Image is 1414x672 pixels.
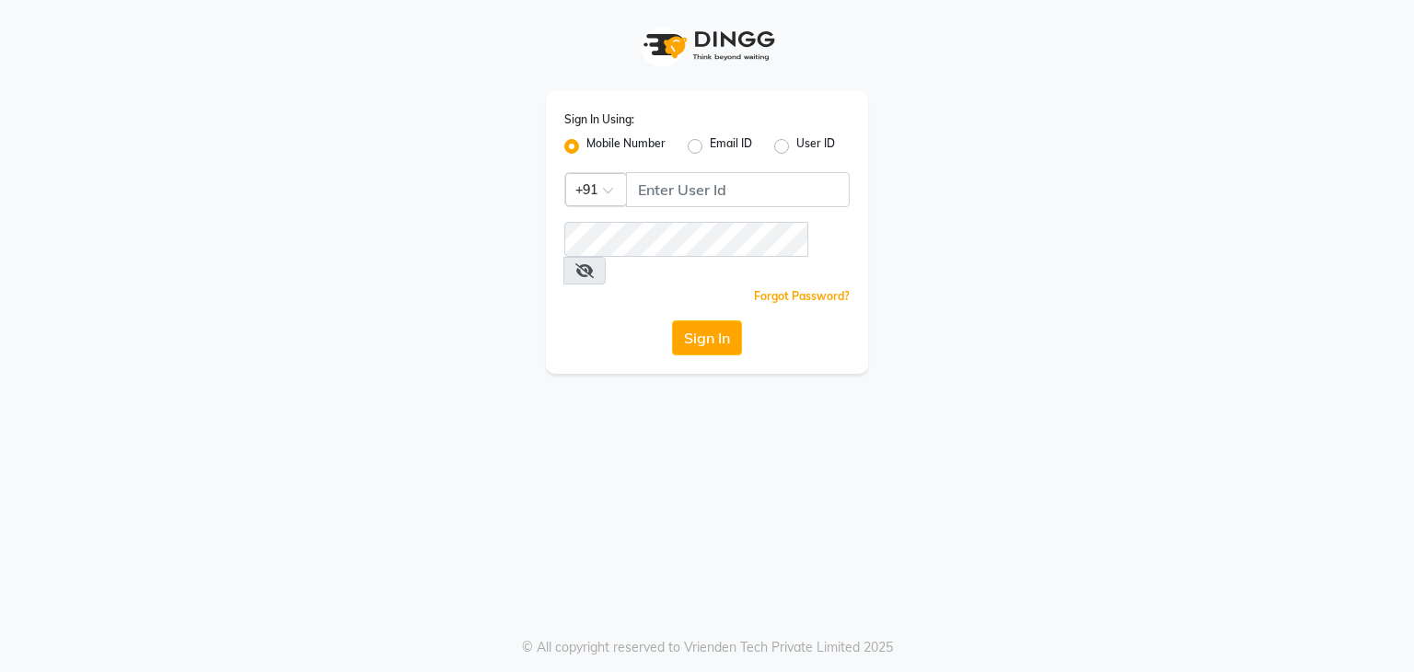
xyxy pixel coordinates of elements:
input: Username [564,222,808,257]
label: Email ID [710,135,752,157]
input: Username [626,172,850,207]
img: logo1.svg [633,18,781,73]
a: Forgot Password? [754,289,850,303]
label: User ID [796,135,835,157]
label: Mobile Number [586,135,666,157]
button: Sign In [672,320,742,355]
label: Sign In Using: [564,111,634,128]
